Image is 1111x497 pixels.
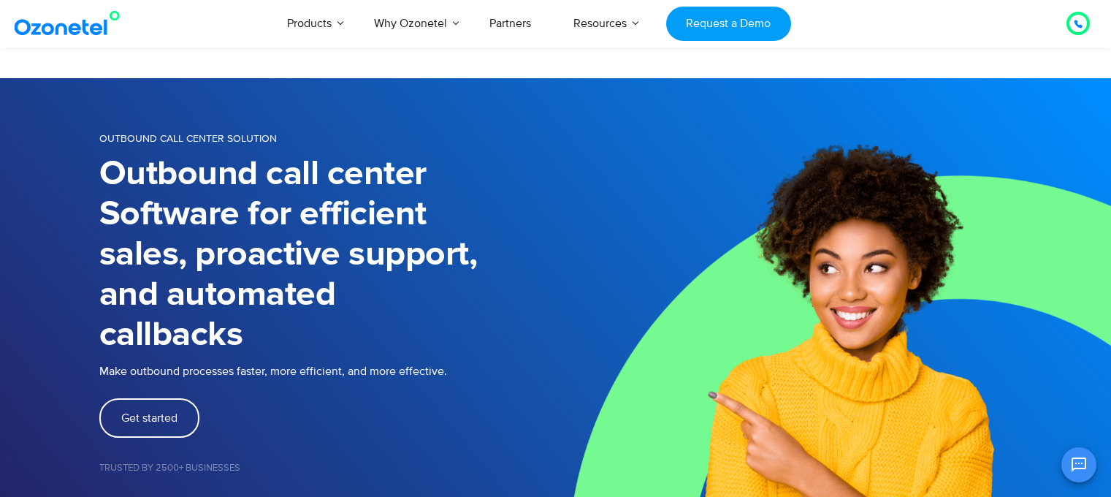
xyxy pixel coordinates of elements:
[99,132,277,145] span: OUTBOUND CALL CENTER SOLUTION
[121,412,177,424] span: Get started
[1061,447,1096,482] button: Open chat
[666,7,791,41] a: Request a Demo
[99,463,556,473] h5: Trusted by 2500+ Businesses
[99,154,556,355] h1: Outbound call center Software for efficient sales, proactive support, and automated callbacks
[99,363,556,380] p: Make outbound processes faster, more efficient, and more effective.
[99,398,199,438] a: Get started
